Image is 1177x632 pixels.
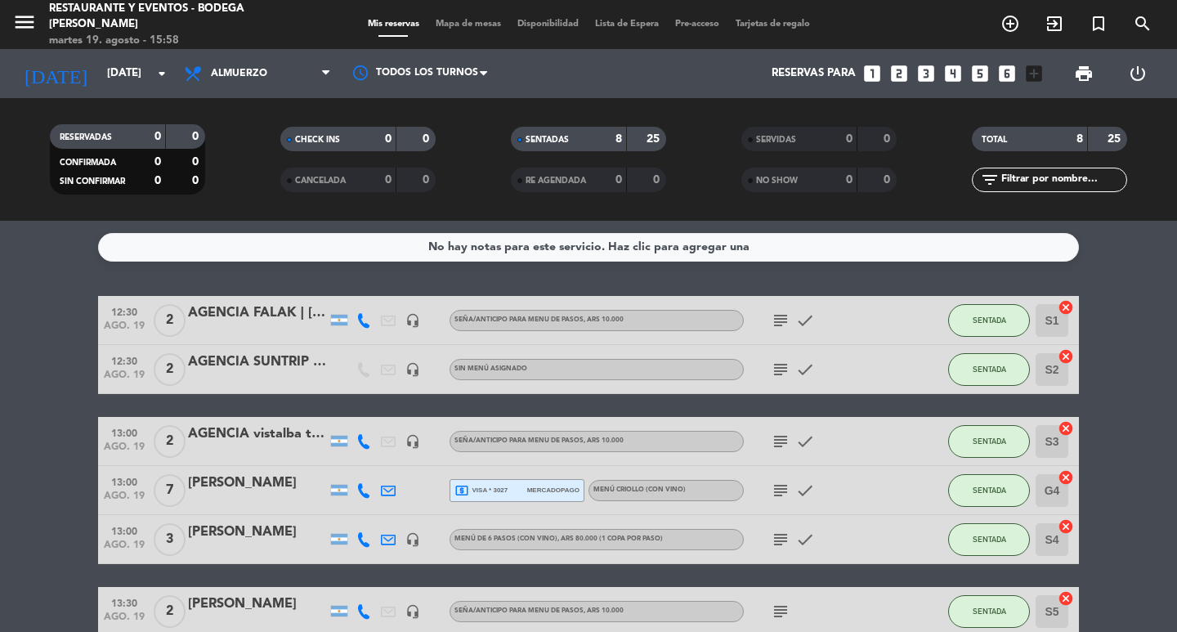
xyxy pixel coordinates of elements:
[948,353,1030,386] button: SENTADA
[948,523,1030,556] button: SENTADA
[1045,14,1064,34] i: exit_to_app
[667,20,727,29] span: Pre-acceso
[1000,171,1126,189] input: Filtrar por nombre...
[454,365,527,372] span: Sin menú asignado
[104,521,145,540] span: 13:00
[1058,590,1074,607] i: cancel
[973,486,1006,495] span: SENTADA
[192,131,202,142] strong: 0
[587,20,667,29] span: Lista de Espera
[405,313,420,328] i: headset_mic
[385,133,392,145] strong: 0
[154,156,161,168] strong: 0
[60,177,125,186] span: SIN CONFIRMAR
[104,442,145,460] span: ago. 19
[771,481,790,500] i: subject
[772,67,856,80] span: Reservas para
[49,33,282,49] div: martes 19. agosto - 15:58
[154,474,186,507] span: 7
[509,20,587,29] span: Disponibilidad
[771,311,790,330] i: subject
[948,474,1030,507] button: SENTADA
[584,437,624,444] span: , ARS 10.000
[1133,14,1152,34] i: search
[454,483,508,498] span: visa * 3027
[771,530,790,549] i: subject
[154,425,186,458] span: 2
[1058,469,1074,486] i: cancel
[188,424,327,445] div: AGENCIA vistalba tours | [PERSON_NAME]
[192,156,202,168] strong: 0
[12,10,37,34] i: menu
[756,177,798,185] span: NO SHOW
[615,133,622,145] strong: 8
[1000,14,1020,34] i: add_circle_outline
[1032,10,1076,38] span: WALK IN
[60,159,116,167] span: CONFIRMADA
[423,174,432,186] strong: 0
[647,133,663,145] strong: 25
[888,63,910,84] i: looks_two
[884,174,893,186] strong: 0
[615,174,622,186] strong: 0
[948,425,1030,458] button: SENTADA
[405,532,420,547] i: headset_mic
[861,63,883,84] i: looks_one
[1074,64,1094,83] span: print
[1023,63,1045,84] i: add_box
[385,174,392,186] strong: 0
[527,485,580,495] span: mercadopago
[104,320,145,339] span: ago. 19
[969,63,991,84] i: looks_5
[154,131,161,142] strong: 0
[771,602,790,621] i: subject
[427,20,509,29] span: Mapa de mesas
[104,370,145,388] span: ago. 19
[154,304,186,337] span: 2
[454,483,469,498] i: local_atm
[454,316,624,323] span: Seña/anticipo para MENU DE PASOS
[454,607,624,614] span: Seña/anticipo para MENU DE PASOS
[795,481,815,500] i: check
[942,63,964,84] i: looks_4
[154,353,186,386] span: 2
[454,536,663,542] span: MENÚ DE 6 PASOS (Con vino)
[795,311,815,330] i: check
[1058,518,1074,535] i: cancel
[1121,10,1165,38] span: BUSCAR
[154,595,186,628] span: 2
[405,604,420,619] i: headset_mic
[1076,133,1083,145] strong: 8
[192,175,202,186] strong: 0
[60,133,112,141] span: RESERVADAS
[104,491,145,509] span: ago. 19
[360,20,427,29] span: Mis reservas
[295,136,340,144] span: CHECK INS
[771,360,790,379] i: subject
[846,174,853,186] strong: 0
[584,607,624,614] span: , ARS 10.000
[526,177,586,185] span: RE AGENDADA
[188,522,327,543] div: [PERSON_NAME]
[154,175,161,186] strong: 0
[948,595,1030,628] button: SENTADA
[104,351,145,370] span: 12:30
[584,316,624,323] span: , ARS 10.000
[915,63,937,84] i: looks_3
[104,540,145,558] span: ago. 19
[973,607,1006,616] span: SENTADA
[973,437,1006,446] span: SENTADA
[973,535,1006,544] span: SENTADA
[188,594,327,615] div: [PERSON_NAME]
[727,20,818,29] span: Tarjetas de regalo
[211,68,267,79] span: Almuerzo
[1058,420,1074,437] i: cancel
[756,136,796,144] span: SERVIDAS
[428,238,750,257] div: No hay notas para este servicio. Haz clic para agregar una
[188,303,327,324] div: AGENCIA FALAK | [PERSON_NAME]
[846,133,853,145] strong: 0
[771,432,790,451] i: subject
[154,523,186,556] span: 3
[405,362,420,377] i: headset_mic
[884,133,893,145] strong: 0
